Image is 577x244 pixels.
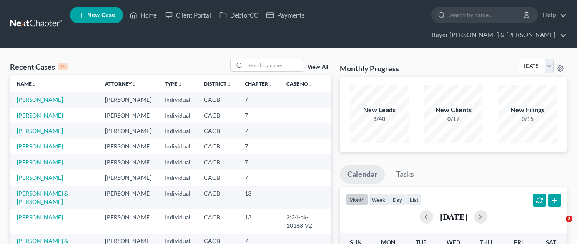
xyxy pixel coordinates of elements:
[158,209,197,233] td: Individual
[98,108,158,123] td: [PERSON_NAME]
[177,82,182,87] i: unfold_more
[17,214,63,221] a: [PERSON_NAME]
[17,158,63,166] a: [PERSON_NAME]
[268,82,273,87] i: unfold_more
[549,216,569,236] iframe: Intercom live chat
[286,80,313,87] a: Case Nounfold_more
[238,139,280,154] td: 7
[197,139,238,154] td: CACB
[32,82,37,87] i: unfold_more
[158,92,197,107] td: Individual
[226,82,231,87] i: unfold_more
[197,209,238,233] td: CACB
[158,139,197,154] td: Individual
[238,92,280,107] td: 7
[132,82,137,87] i: unfold_more
[406,194,422,205] button: list
[539,8,567,23] a: Help
[105,80,137,87] a: Attorneyunfold_more
[158,186,197,209] td: Individual
[427,28,567,43] a: Bayer [PERSON_NAME] & [PERSON_NAME]
[340,165,385,184] a: Calendar
[17,190,68,205] a: [PERSON_NAME] & [PERSON_NAME]
[98,154,158,170] td: [PERSON_NAME]
[245,59,304,71] input: Search by name...
[346,194,368,205] button: month
[17,96,63,103] a: [PERSON_NAME]
[245,80,273,87] a: Chapterunfold_more
[204,80,231,87] a: Districtunfold_more
[197,186,238,209] td: CACB
[566,216,572,222] span: 2
[17,127,63,134] a: [PERSON_NAME]
[197,154,238,170] td: CACB
[262,8,309,23] a: Payments
[424,105,482,115] div: New Clients
[197,123,238,138] td: CACB
[389,165,421,184] a: Tasks
[17,174,63,181] a: [PERSON_NAME]
[448,7,524,23] input: Search by name...
[98,139,158,154] td: [PERSON_NAME]
[350,115,409,123] div: 3/40
[161,8,215,23] a: Client Portal
[197,170,238,185] td: CACB
[98,209,158,233] td: [PERSON_NAME]
[238,108,280,123] td: 7
[498,115,557,123] div: 0/15
[498,105,557,115] div: New Filings
[307,64,328,70] a: View All
[87,12,115,18] span: New Case
[440,212,467,221] h2: [DATE]
[125,8,161,23] a: Home
[98,92,158,107] td: [PERSON_NAME]
[280,209,331,233] td: 2:24-bk-10163-VZ
[98,170,158,185] td: [PERSON_NAME]
[350,105,409,115] div: New Leads
[158,154,197,170] td: Individual
[58,63,68,70] div: 15
[197,92,238,107] td: CACB
[238,154,280,170] td: 7
[197,108,238,123] td: CACB
[238,123,280,138] td: 7
[158,108,197,123] td: Individual
[158,123,197,138] td: Individual
[165,80,182,87] a: Typeunfold_more
[17,143,63,150] a: [PERSON_NAME]
[238,170,280,185] td: 7
[340,63,399,73] h3: Monthly Progress
[17,80,37,87] a: Nameunfold_more
[308,82,313,87] i: unfold_more
[368,194,389,205] button: week
[10,62,68,72] div: Recent Cases
[98,186,158,209] td: [PERSON_NAME]
[17,112,63,119] a: [PERSON_NAME]
[424,115,482,123] div: 0/17
[98,123,158,138] td: [PERSON_NAME]
[215,8,262,23] a: DebtorCC
[158,170,197,185] td: Individual
[389,194,406,205] button: day
[238,186,280,209] td: 13
[238,209,280,233] td: 13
